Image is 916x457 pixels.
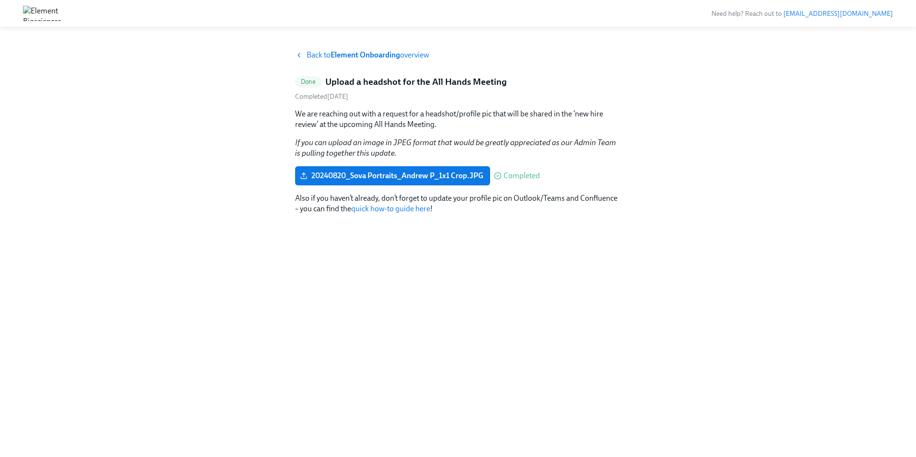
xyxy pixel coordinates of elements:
[783,10,893,18] a: [EMAIL_ADDRESS][DOMAIN_NAME]
[504,172,540,180] span: Completed
[307,50,429,60] span: Back to overview
[351,204,430,213] a: quick how-to guide here
[295,193,621,214] p: Also if you haven’t already, don’t forget to update your profile pic on Outlook/Teams and Conflue...
[711,10,893,18] span: Need help? Reach out to
[295,50,621,60] a: Back toElement Onboardingoverview
[295,78,321,85] span: Done
[295,138,616,158] em: If you can upload an image in JPEG format that would be greatly appreciated as our Admin Team is ...
[325,76,507,88] h5: Upload a headshot for the All Hands Meeting
[302,171,483,181] span: 20240820_Sova Portraits_Andrew P_1x1 Crop.JPG
[295,92,348,101] span: Tuesday, September 30th 2025, 11:02 am
[23,6,61,21] img: Element Biosciences
[295,166,490,185] label: 20240820_Sova Portraits_Andrew P_1x1 Crop.JPG
[331,50,400,59] strong: Element Onboarding
[295,109,621,130] p: We are reaching out with a request for a headshot/profile pic that will be shared in the ‘new hir...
